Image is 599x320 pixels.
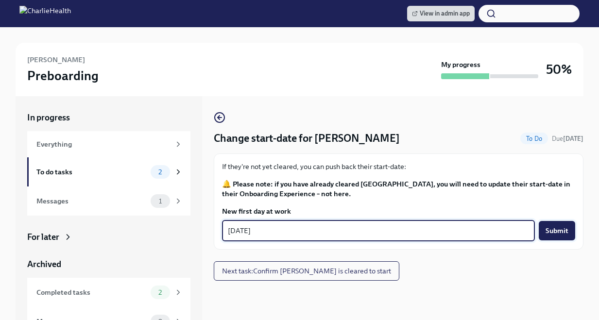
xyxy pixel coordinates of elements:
div: To do tasks [36,167,147,177]
button: Next task:Confirm [PERSON_NAME] is cleared to start [214,261,399,281]
a: Completed tasks2 [27,278,190,307]
span: View in admin app [412,9,470,18]
a: In progress [27,112,190,123]
textarea: [DATE] [228,225,529,236]
a: To do tasks2 [27,157,190,186]
span: Due [552,135,583,142]
img: CharlieHealth [19,6,71,21]
a: View in admin app [407,6,475,21]
h6: [PERSON_NAME] [27,54,85,65]
div: Everything [36,139,170,150]
div: For later [27,231,59,243]
span: September 19th, 2025 08:00 [552,134,583,143]
span: To Do [520,135,548,142]
strong: 🔔 Please note: if you have already cleared [GEOGRAPHIC_DATA], you will need to update their start... [222,180,570,198]
span: 2 [153,168,168,176]
strong: [DATE] [563,135,583,142]
p: If they're not yet cleared, you can push back their start-date: [222,162,575,171]
a: Archived [27,258,190,270]
a: For later [27,231,190,243]
div: Messages [36,196,147,206]
div: Completed tasks [36,287,147,298]
span: Submit [546,226,568,236]
h3: 50% [546,61,572,78]
h3: Preboarding [27,67,99,84]
a: Messages1 [27,186,190,216]
a: Everything [27,131,190,157]
button: Submit [539,221,575,240]
span: 1 [153,198,168,205]
span: 2 [153,289,168,296]
h4: Change start-date for [PERSON_NAME] [214,131,400,146]
strong: My progress [441,60,480,69]
span: Next task : Confirm [PERSON_NAME] is cleared to start [222,266,391,276]
label: New first day at work [222,206,575,216]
